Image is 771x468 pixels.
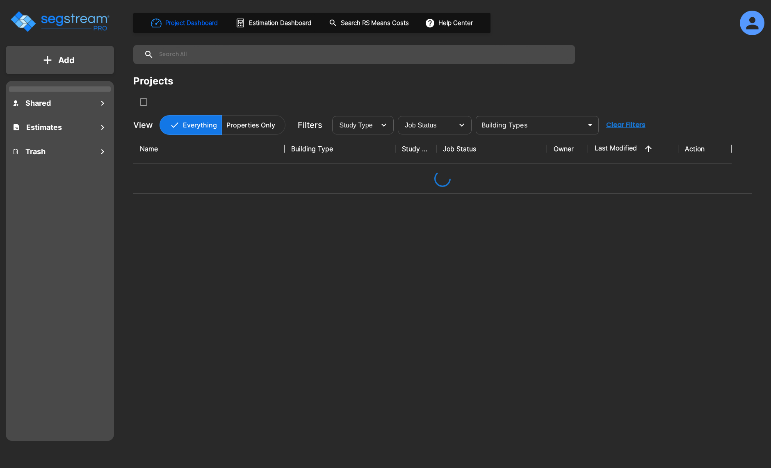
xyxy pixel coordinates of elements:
h1: Estimation Dashboard [249,18,311,28]
th: Action [678,134,732,164]
th: Last Modified [588,134,678,164]
th: Name [133,134,285,164]
th: Study Type [395,134,436,164]
span: Job Status [405,122,437,129]
p: Add [58,54,75,66]
input: Search All [154,45,571,64]
div: Select [399,114,454,136]
p: Everything [183,120,217,130]
button: SelectAll [135,94,152,110]
button: Everything [160,115,222,135]
div: Select [334,114,376,136]
p: View [133,119,153,131]
span: Study Type [340,122,373,129]
button: Open [584,119,596,131]
button: Help Center [423,15,476,31]
button: Project Dashboard [148,14,222,32]
th: Job Status [436,134,547,164]
div: Projects [133,74,173,89]
h1: Search RS Means Costs [341,18,409,28]
th: Building Type [285,134,395,164]
img: Logo [9,10,110,33]
div: Platform [160,115,285,135]
p: Filters [298,119,322,131]
h1: Estimates [26,122,62,133]
p: Properties Only [226,120,275,130]
h1: Trash [25,146,46,157]
button: Search RS Means Costs [326,15,413,31]
button: Properties Only [221,115,285,135]
h1: Project Dashboard [165,18,218,28]
button: Estimation Dashboard [232,14,316,32]
button: Clear Filters [603,117,649,133]
button: Add [6,48,114,72]
th: Owner [547,134,588,164]
input: Building Types [478,119,583,131]
h1: Shared [25,98,51,109]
